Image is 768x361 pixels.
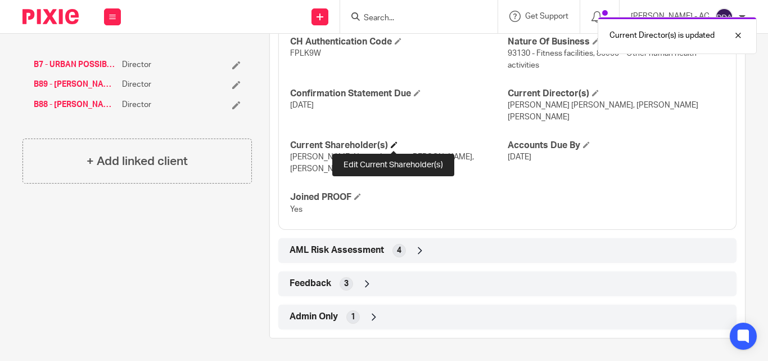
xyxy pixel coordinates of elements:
[508,50,697,69] span: 93130 - Fitness facilities, 86900 – Other human health activities
[290,36,507,48] h4: CH Authentication Code
[290,140,507,151] h4: Current Shareholder(s)
[290,278,331,289] span: Feedback
[397,245,401,256] span: 4
[290,88,507,100] h4: Confirmation Statement Due
[290,244,384,256] span: AML Risk Assessment
[344,278,349,289] span: 3
[290,101,314,109] span: [DATE]
[609,30,715,41] p: Current Director(s) is updated
[290,50,321,57] span: FPLK9W
[34,99,116,110] a: B88 - [PERSON_NAME]
[508,153,531,161] span: [DATE]
[290,153,474,172] span: [PERSON_NAME] Nyanta Lipalesa [PERSON_NAME], [PERSON_NAME]
[122,79,151,90] span: Director
[122,99,151,110] span: Director
[87,153,188,170] h4: + Add linked client
[351,311,355,323] span: 1
[290,191,507,203] h4: Joined PROOF
[290,311,338,323] span: Admin Only
[34,79,116,90] a: B89 - [PERSON_NAME]
[122,59,151,70] span: Director
[363,14,464,24] input: Search
[715,8,733,26] img: svg%3E
[508,140,725,151] h4: Accounts Due By
[22,9,79,24] img: Pixie
[34,59,116,70] a: B7 - URBAN POSSIBILITY CIC
[508,101,698,121] span: [PERSON_NAME] [PERSON_NAME], [PERSON_NAME] [PERSON_NAME]
[290,206,302,213] span: Yes
[508,88,725,100] h4: Current Director(s)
